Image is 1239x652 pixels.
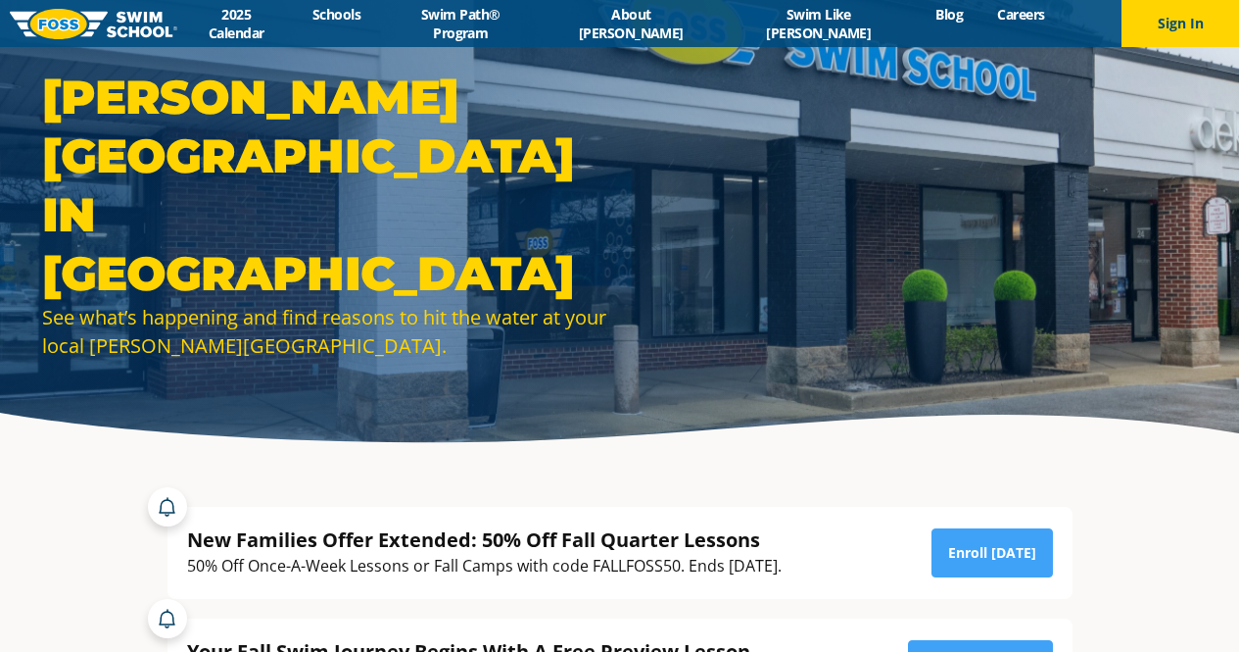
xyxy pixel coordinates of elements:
a: Swim Path® Program [378,5,544,42]
a: Careers [980,5,1062,24]
img: FOSS Swim School Logo [10,9,177,39]
div: See what’s happening and find reasons to hit the water at your local [PERSON_NAME][GEOGRAPHIC_DATA]. [42,303,610,360]
a: 2025 Calendar [177,5,296,42]
h1: [PERSON_NAME][GEOGRAPHIC_DATA] in [GEOGRAPHIC_DATA] [42,68,610,303]
div: New Families Offer Extended: 50% Off Fall Quarter Lessons [187,527,782,553]
a: About [PERSON_NAME] [544,5,719,42]
a: Schools [296,5,378,24]
a: Swim Like [PERSON_NAME] [719,5,919,42]
a: Enroll [DATE] [931,528,1053,577]
div: 50% Off Once-A-Week Lessons or Fall Camps with code FALLFOSS50. Ends [DATE]. [187,553,782,579]
a: Blog [919,5,980,24]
